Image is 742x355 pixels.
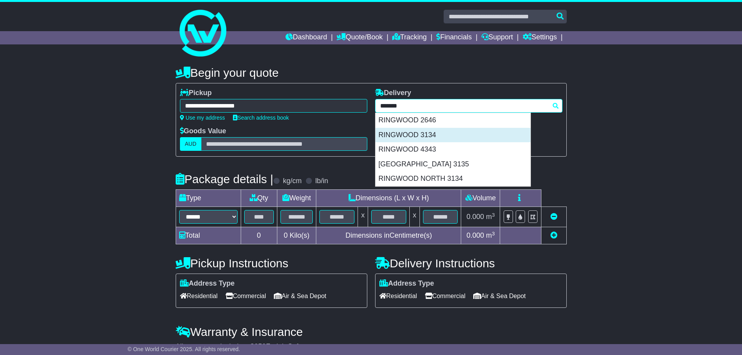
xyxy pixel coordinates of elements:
[486,213,495,221] span: m
[274,290,326,302] span: Air & Sea Depot
[241,190,277,207] td: Qty
[379,279,434,288] label: Address Type
[375,128,531,143] div: RINGWOOD 3134
[523,31,557,44] a: Settings
[180,279,235,288] label: Address Type
[233,115,289,121] a: Search address book
[128,346,240,352] span: © One World Courier 2025. All rights reserved.
[180,127,226,136] label: Goods Value
[409,207,419,227] td: x
[550,213,557,221] a: Remove this item
[375,157,531,172] div: [GEOGRAPHIC_DATA] 3135
[176,343,567,351] div: All our quotes include a $ FreightSafe warranty.
[254,343,266,350] span: 250
[392,31,427,44] a: Tracking
[375,142,531,157] div: RINGWOOD 4343
[425,290,465,302] span: Commercial
[176,257,367,270] h4: Pickup Instructions
[375,99,562,113] typeahead: Please provide city
[286,31,327,44] a: Dashboard
[481,31,513,44] a: Support
[486,231,495,239] span: m
[176,227,241,244] td: Total
[375,89,411,97] label: Delivery
[315,177,328,185] label: lb/in
[375,257,567,270] h4: Delivery Instructions
[176,173,273,185] h4: Package details |
[358,207,368,227] td: x
[284,231,287,239] span: 0
[176,190,241,207] td: Type
[492,231,495,237] sup: 3
[467,213,484,221] span: 0.000
[180,115,225,121] a: Use my address
[337,31,382,44] a: Quote/Book
[375,171,531,186] div: RINGWOOD NORTH 3134
[473,290,526,302] span: Air & Sea Depot
[550,231,557,239] a: Add new item
[226,290,266,302] span: Commercial
[316,227,461,244] td: Dimensions in Centimetre(s)
[316,190,461,207] td: Dimensions (L x W x H)
[375,113,531,128] div: RINGWOOD 2646
[180,290,218,302] span: Residential
[176,66,567,79] h4: Begin your quote
[379,290,417,302] span: Residential
[467,231,484,239] span: 0.000
[277,227,316,244] td: Kilo(s)
[492,212,495,218] sup: 3
[241,227,277,244] td: 0
[461,190,500,207] td: Volume
[180,89,212,97] label: Pickup
[180,137,202,151] label: AUD
[436,31,472,44] a: Financials
[277,190,316,207] td: Weight
[283,177,301,185] label: kg/cm
[176,325,567,338] h4: Warranty & Insurance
